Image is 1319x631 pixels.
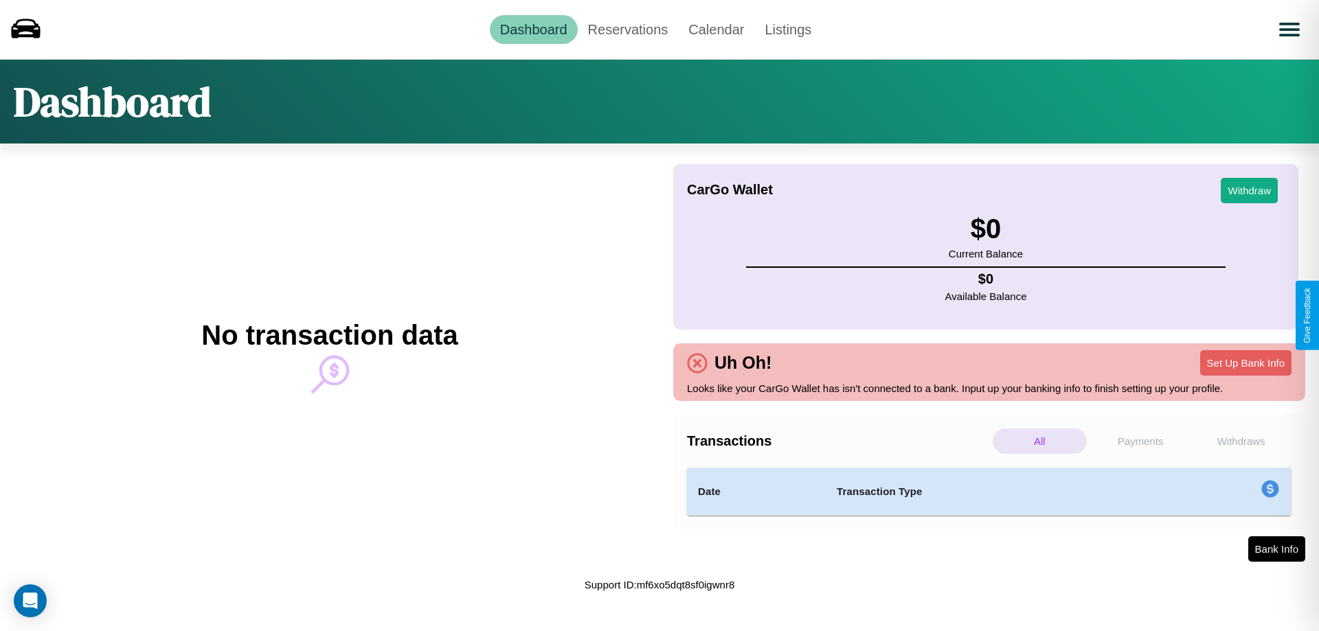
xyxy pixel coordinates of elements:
[1303,288,1312,343] div: Give Feedback
[837,483,1149,500] h4: Transaction Type
[678,15,754,44] a: Calendar
[1194,428,1288,454] p: Withdraws
[993,428,1087,454] p: All
[14,73,211,130] h1: Dashboard
[1200,350,1292,376] button: Set Up Bank Info
[945,287,1027,306] p: Available Balance
[201,320,458,351] h2: No transaction data
[945,271,1027,287] h4: $ 0
[585,575,734,594] p: Support ID: mf6xo5dqt8sf0igwnr8
[1094,428,1188,454] p: Payments
[708,353,778,373] h4: Uh Oh!
[490,15,578,44] a: Dashboard
[14,584,47,617] div: Open Intercom Messenger
[949,244,1023,263] p: Current Balance
[687,468,1292,516] table: simple table
[1270,10,1309,49] button: Open menu
[687,182,773,198] h4: CarGo Wallet
[1221,178,1278,203] button: Withdraw
[1248,536,1305,562] button: Bank Info
[754,15,822,44] a: Listings
[698,483,815,500] h4: Date
[949,214,1023,244] h3: $ 0
[578,15,679,44] a: Reservations
[687,433,989,449] h4: Transactions
[687,379,1292,398] p: Looks like your CarGo Wallet has isn't connected to a bank. Input up your banking info to finish ...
